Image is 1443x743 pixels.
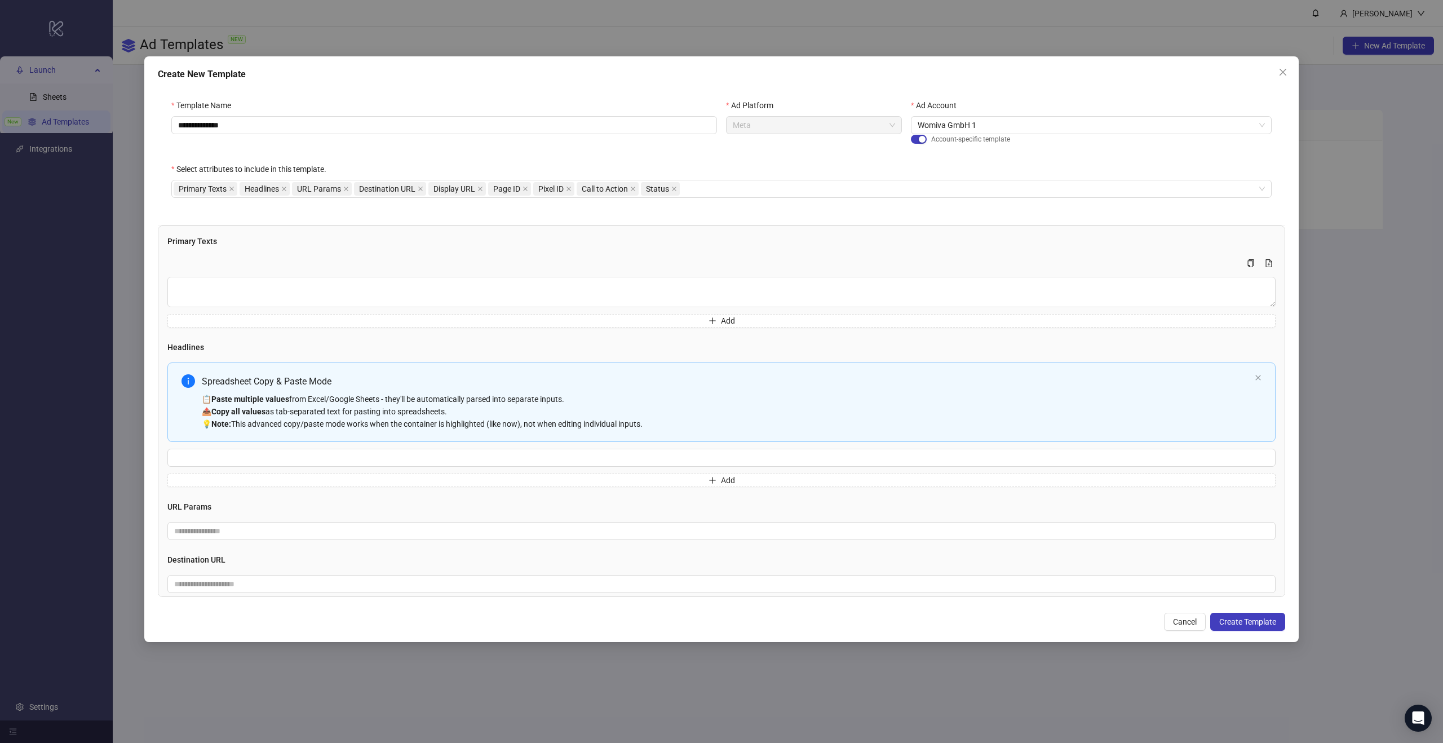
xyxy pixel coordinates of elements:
[1173,617,1197,626] span: Cancel
[477,186,483,192] span: close
[167,554,1276,566] h4: Destination URL
[709,317,716,325] span: plus
[721,316,735,325] span: Add
[577,182,639,196] span: Call to Action
[1210,613,1285,631] button: Create Template
[721,476,735,485] span: Add
[167,362,1276,487] div: Multi-input container - paste or copy values
[533,182,574,196] span: Pixel ID
[630,186,636,192] span: close
[297,183,341,195] span: URL Params
[1278,68,1287,77] span: close
[1265,259,1273,267] span: file-add
[1247,259,1255,267] span: copy
[359,183,415,195] span: Destination URL
[428,182,486,196] span: Display URL
[292,182,352,196] span: URL Params
[167,341,1276,353] h4: Headlines
[641,182,680,196] span: Status
[343,186,349,192] span: close
[171,163,334,175] label: Select attributes to include in this template.
[918,117,1265,134] span: Womiva GmbH 1
[931,134,1010,145] span: Account-specific template
[488,182,531,196] span: Page ID
[167,256,1276,328] div: Multi-text input container - paste or copy values
[202,393,1250,430] div: 📋 from Excel/Google Sheets - they'll be automatically parsed into separate inputs. 📤 as tab-separ...
[671,186,677,192] span: close
[726,99,781,112] label: Ad Platform
[709,476,716,484] span: plus
[911,99,964,112] label: Ad Account
[167,501,1276,513] h4: URL Params
[229,186,234,192] span: close
[566,186,572,192] span: close
[167,474,1276,487] button: Add
[281,186,287,192] span: close
[240,182,290,196] span: Headlines
[211,419,231,428] strong: Note:
[1255,374,1261,382] button: close
[354,182,426,196] span: Destination URL
[733,117,895,134] span: Meta
[171,99,238,112] label: Template Name
[1164,613,1206,631] button: Cancel
[493,183,520,195] span: Page ID
[211,407,265,416] strong: Copy all values
[211,395,289,404] strong: Paste multiple values
[418,186,423,192] span: close
[179,183,227,195] span: Primary Texts
[171,116,717,134] input: Template Name
[167,314,1276,328] button: Add
[523,186,528,192] span: close
[1274,63,1292,81] button: Close
[202,374,1250,388] div: Spreadsheet Copy & Paste Mode
[1219,617,1276,626] span: Create Template
[433,183,475,195] span: Display URL
[538,183,564,195] span: Pixel ID
[158,68,1285,81] div: Create New Template
[1405,705,1432,732] div: Open Intercom Messenger
[167,235,1276,247] h4: Primary Texts
[646,183,669,195] span: Status
[245,183,279,195] span: Headlines
[174,182,237,196] span: Primary Texts
[582,183,628,195] span: Call to Action
[182,374,195,388] span: info-circle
